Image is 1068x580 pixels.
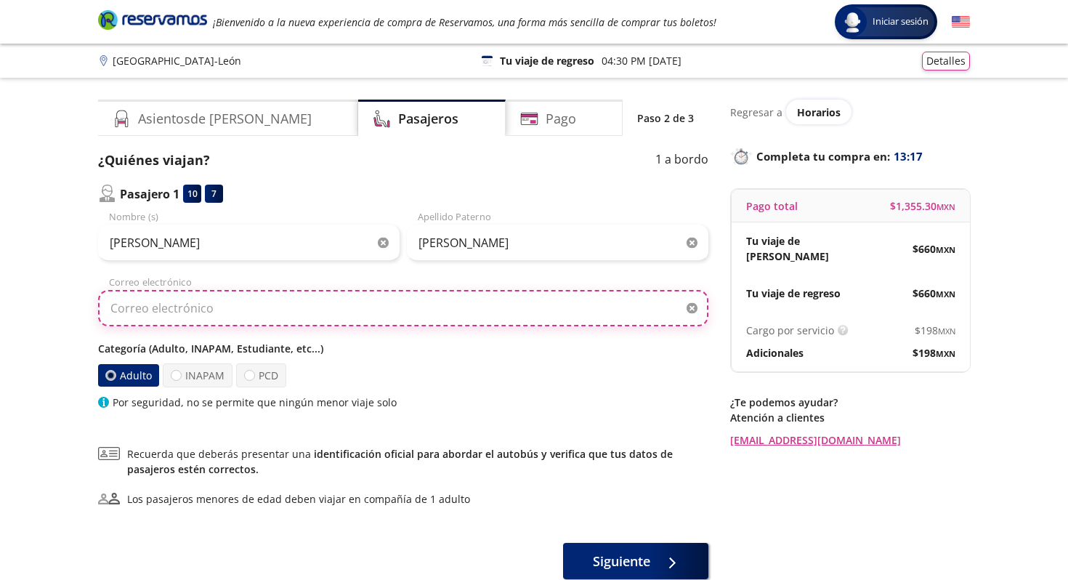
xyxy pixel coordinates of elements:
[952,13,970,31] button: English
[984,496,1053,565] iframe: Messagebird Livechat Widget
[127,447,673,476] a: identificación oficial para abordar el autobús y verifica que tus datos de pasajeros estén correc...
[746,233,851,264] p: Tu viaje de [PERSON_NAME]
[546,109,576,129] h4: Pago
[98,150,210,170] p: ¿Quiénes viajan?
[746,198,798,214] p: Pago total
[797,105,841,119] span: Horarios
[120,185,179,203] p: Pasajero 1
[205,185,223,203] div: 7
[398,109,458,129] h4: Pasajeros
[890,198,955,214] span: $ 1,355.30
[936,201,955,212] small: MXN
[593,552,650,571] span: Siguiente
[183,185,201,203] div: 10
[913,241,955,257] span: $ 660
[500,53,594,68] p: Tu viaje de regreso
[98,9,207,31] i: Brand Logo
[730,100,970,124] div: Regresar a ver horarios
[894,148,923,165] span: 13:17
[98,341,708,356] p: Categoría (Adulto, INAPAM, Estudiante, etc...)
[730,410,970,425] p: Atención a clientes
[563,543,708,579] button: Siguiente
[915,323,955,338] span: $ 198
[97,364,159,387] label: Adulto
[138,109,312,129] h4: Asientos de [PERSON_NAME]
[746,323,834,338] p: Cargo por servicio
[113,395,397,410] p: Por seguridad, no se permite que ningún menor viaje solo
[913,345,955,361] span: $ 198
[213,15,716,29] em: ¡Bienvenido a la nueva experiencia de compra de Reservamos, una forma más sencilla de comprar tus...
[922,52,970,71] button: Detalles
[746,286,841,301] p: Tu viaje de regreso
[98,290,708,326] input: Correo electrónico
[730,146,970,166] p: Completa tu compra en :
[730,395,970,410] p: ¿Te podemos ayudar?
[936,289,955,299] small: MXN
[867,15,934,29] span: Iniciar sesión
[938,326,955,337] small: MXN
[936,348,955,359] small: MXN
[127,491,470,507] div: Los pasajeros menores de edad deben viajar en compañía de 1 adulto
[602,53,681,68] p: 04:30 PM [DATE]
[236,363,286,387] label: PCD
[98,9,207,35] a: Brand Logo
[913,286,955,301] span: $ 660
[746,345,804,361] p: Adicionales
[98,225,400,261] input: Nombre (s)
[127,446,708,477] span: Recuerda que deberás presentar una
[637,110,694,126] p: Paso 2 de 3
[113,53,241,68] p: [GEOGRAPHIC_DATA] - León
[936,244,955,255] small: MXN
[730,432,970,448] a: [EMAIL_ADDRESS][DOMAIN_NAME]
[655,150,708,170] p: 1 a bordo
[407,225,708,261] input: Apellido Paterno
[730,105,782,120] p: Regresar a
[163,363,232,387] label: INAPAM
